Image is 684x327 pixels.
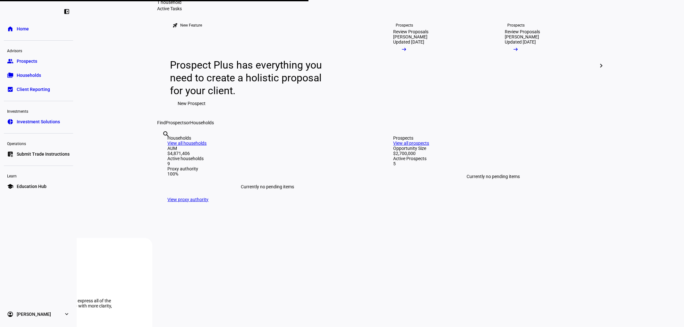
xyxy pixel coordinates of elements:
[393,135,594,141] div: Prospects
[17,26,29,32] span: Home
[7,183,13,190] eth-mat-symbol: school
[7,26,13,32] eth-mat-symbol: home
[396,23,413,28] div: Prospects
[505,34,539,39] div: [PERSON_NAME]
[393,156,594,161] div: Active Prospects
[4,46,73,55] div: Advisors
[7,119,13,125] eth-mat-symbol: pie_chart
[4,115,73,128] a: pie_chartInvestment Solutions
[7,151,13,157] eth-mat-symbol: list_alt_add
[63,8,70,15] eth-mat-symbol: left_panel_close
[157,6,604,11] div: Active Tasks
[168,176,368,197] div: Currently no pending items
[401,46,408,53] mat-icon: arrow_right_alt
[168,146,368,151] div: AUM
[7,72,13,78] eth-mat-symbol: folder_copy
[495,11,601,120] a: ProspectsReview Proposals[PERSON_NAME]Updated [DATE]
[168,166,368,171] div: Proxy authority
[4,55,73,68] a: groupProspects
[4,106,73,115] div: Investments
[597,62,605,69] mat-icon: chevron_right
[393,34,428,39] div: [PERSON_NAME]
[17,183,46,190] span: Education Hub
[17,311,51,317] span: [PERSON_NAME]
[181,23,202,28] div: New Feature
[7,86,13,93] eth-mat-symbol: bid_landscape
[166,120,186,125] span: Prospects
[508,23,525,28] div: Prospects
[168,197,209,202] a: View proxy authority
[168,161,368,166] div: 9
[393,151,594,156] div: $2,700,000
[168,171,368,176] div: 100%
[393,166,594,187] div: Currently no pending items
[168,156,368,161] div: Active households
[393,29,429,34] div: Review Proposals
[168,151,368,156] div: $4,871,406
[173,23,178,28] mat-icon: rocket_launch
[190,120,214,125] span: Households
[17,119,60,125] span: Investment Solutions
[170,59,328,97] div: Prospect Plus has everything you need to create a holistic proposal for your client.
[163,130,170,138] mat-icon: search
[505,39,536,45] div: Updated [DATE]
[393,161,594,166] div: 5
[393,39,425,45] div: Updated [DATE]
[163,139,164,147] input: Enter name of prospect or household
[178,97,206,110] span: New Prospect
[17,151,70,157] span: Submit Trade Instructions
[157,120,604,125] div: Find or
[168,141,207,146] a: View all households
[17,58,37,64] span: Prospects
[505,29,540,34] div: Review Proposals
[17,86,50,93] span: Client Reporting
[4,139,73,148] div: Operations
[4,83,73,96] a: bid_landscapeClient Reporting
[17,72,41,78] span: Households
[393,141,429,146] a: View all prospects
[168,135,368,141] div: Households
[7,311,13,317] eth-mat-symbol: account_circle
[170,97,214,110] button: New Prospect
[393,146,594,151] div: Opportunity Size
[513,46,519,53] mat-icon: arrow_right_alt
[7,58,13,64] eth-mat-symbol: group
[4,171,73,180] div: Learn
[4,69,73,82] a: folder_copyHouseholds
[63,311,70,317] eth-mat-symbol: expand_more
[383,11,490,120] a: ProspectsReview Proposals[PERSON_NAME]Updated [DATE]
[4,22,73,35] a: homeHome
